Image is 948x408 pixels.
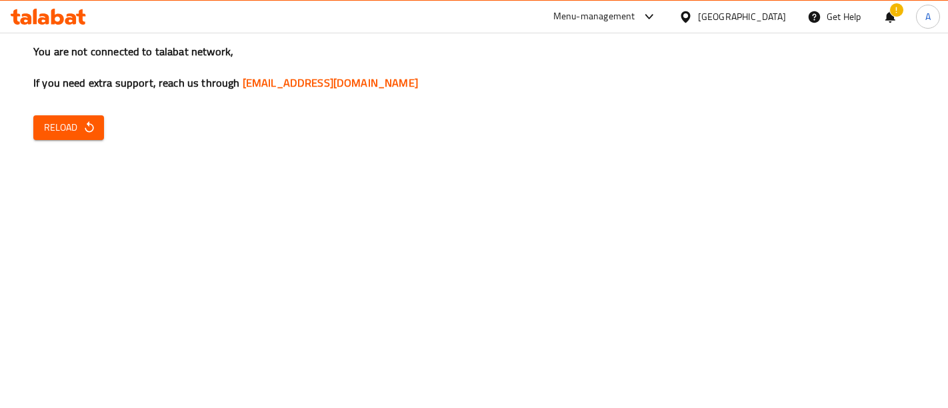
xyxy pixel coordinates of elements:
[925,9,931,24] span: A
[553,9,635,25] div: Menu-management
[243,73,418,93] a: [EMAIL_ADDRESS][DOMAIN_NAME]
[698,9,786,24] div: [GEOGRAPHIC_DATA]
[33,115,104,140] button: Reload
[44,119,93,136] span: Reload
[33,44,915,91] h3: You are not connected to talabat network, If you need extra support, reach us through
